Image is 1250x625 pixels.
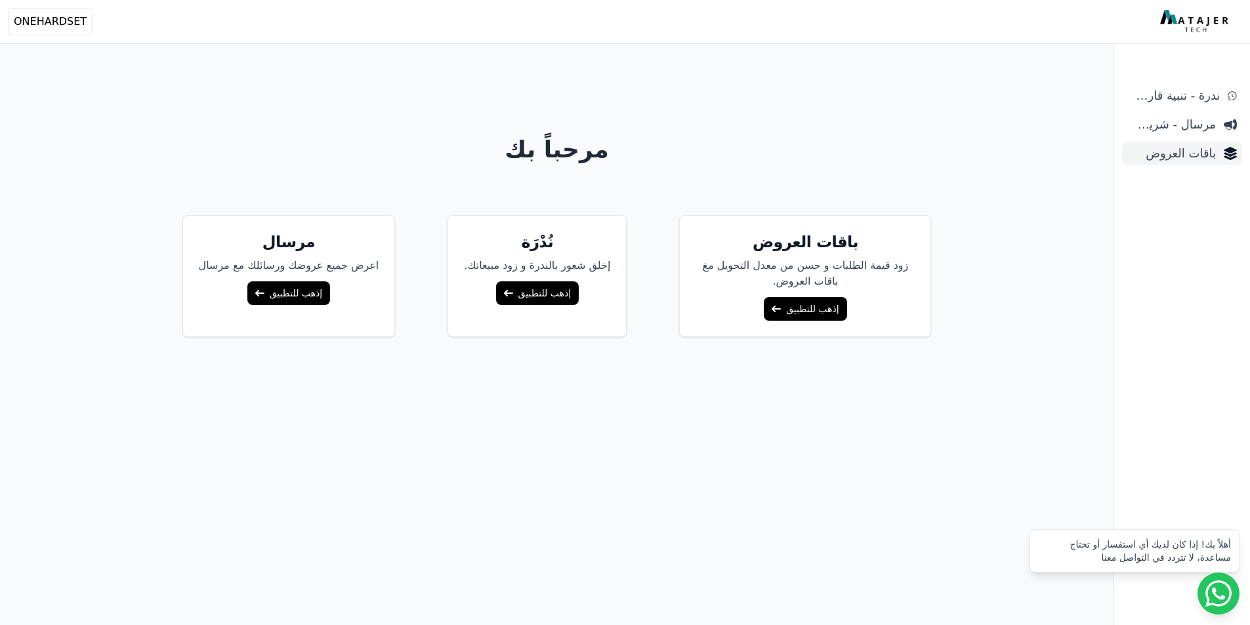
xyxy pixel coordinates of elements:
img: MatajerTech Logo [1160,10,1232,33]
h5: مرسال [199,232,379,252]
p: اعرض جميع عروضك ورسائلك مع مرسال [199,258,379,273]
span: ندرة - تنبية قارب علي النفاذ [1127,87,1220,105]
a: إذهب للتطبيق [247,281,330,305]
span: ONEHARDSET [14,14,87,30]
span: باقات العروض [1127,144,1216,163]
div: أهلاً بك! إذا كان لديك أي استفسار أو تحتاج مساعدة، لا تتردد في التواصل معنا [1038,538,1231,564]
p: زود قيمة الطلبات و حسن من معدل التحويل مغ باقات العروض. [696,258,915,289]
a: إذهب للتطبيق [496,281,579,305]
p: إخلق شعور بالندرة و زود مبيعاتك. [464,258,610,273]
span: مرسال - شريط دعاية [1127,115,1216,134]
h5: نُدْرَة [464,232,610,252]
button: ONEHARDSET [8,8,93,35]
h5: باقات العروض [696,232,915,252]
a: إذهب للتطبيق [764,297,846,321]
h1: مرحباً بك [53,136,1061,163]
